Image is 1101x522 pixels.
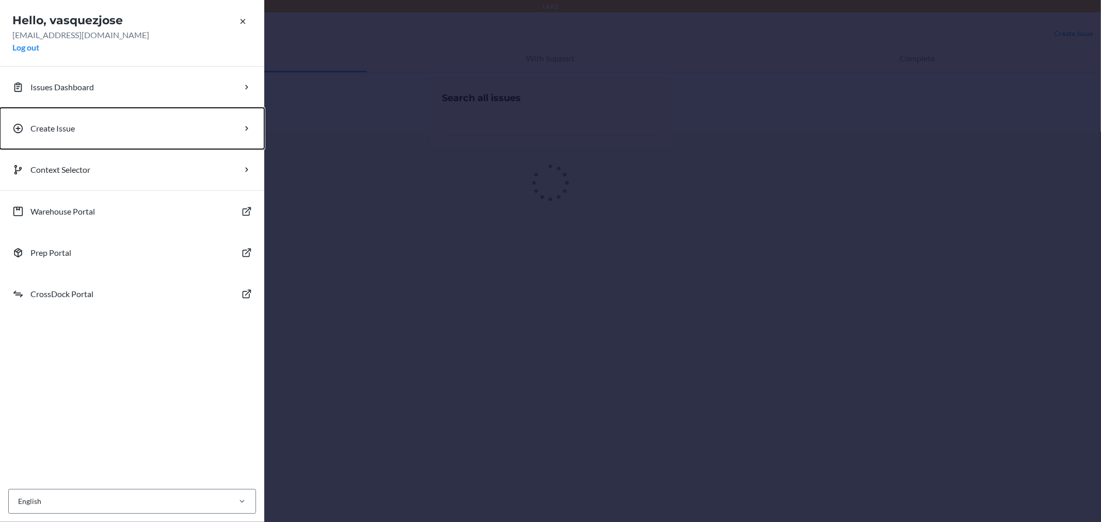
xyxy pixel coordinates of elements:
button: Log out [12,41,39,54]
div: English [18,496,41,507]
p: Context Selector [30,164,90,176]
p: Create Issue [30,122,75,135]
p: Prep Portal [30,247,71,259]
p: Issues Dashboard [30,81,94,93]
p: CrossDock Portal [30,288,93,300]
p: Warehouse Portal [30,205,95,218]
input: English [17,496,18,507]
h2: Hello, vasquezjose [12,12,252,29]
p: [EMAIL_ADDRESS][DOMAIN_NAME] [12,29,252,41]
